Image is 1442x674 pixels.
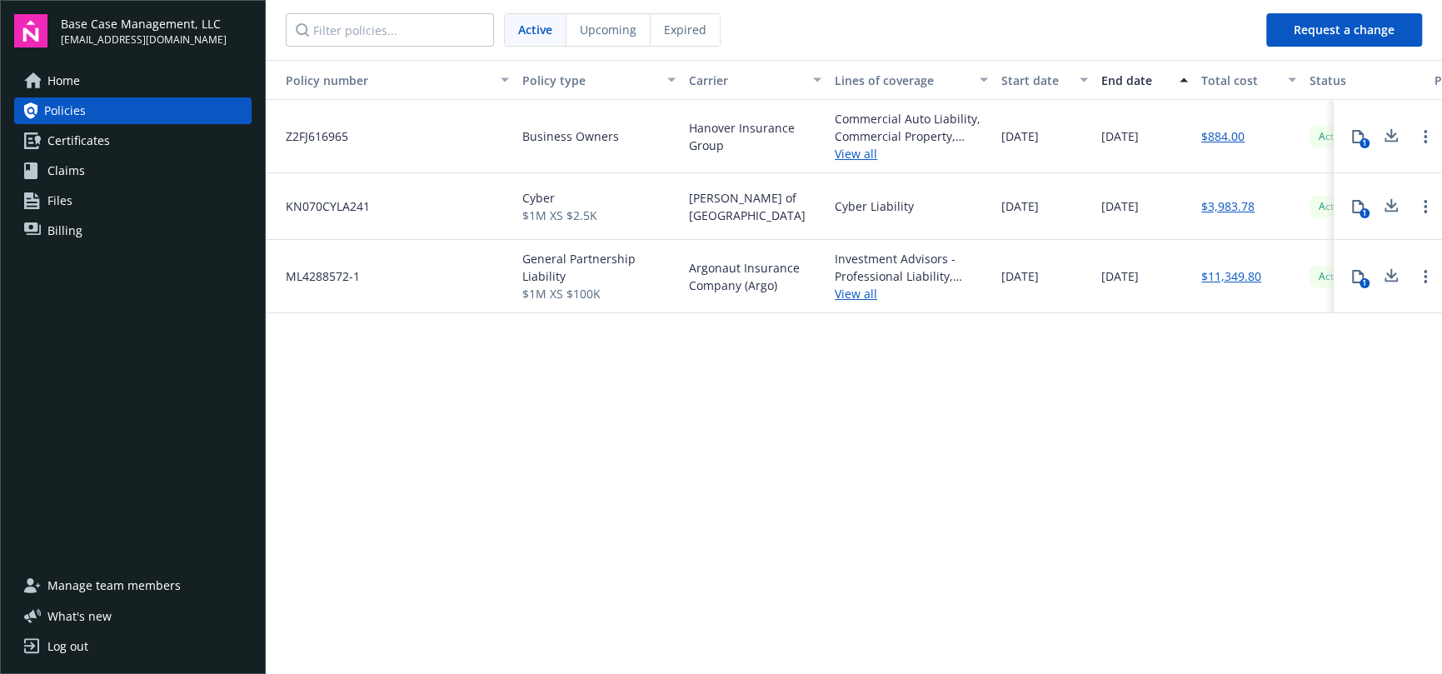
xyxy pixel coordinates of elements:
a: Policies [14,97,252,124]
span: Expired [664,21,706,38]
button: 1 [1341,260,1375,293]
span: ML4288572-1 [272,267,360,285]
span: Home [47,67,80,94]
div: Commercial Auto Liability, Commercial Property, General Liability, Employee Benefits Liability [835,110,988,145]
div: Lines of coverage [835,72,970,89]
button: End date [1095,60,1195,100]
span: What ' s new [47,607,112,625]
span: Active [1316,199,1350,214]
span: Z2FJ616965 [272,127,348,145]
span: Policies [44,97,86,124]
button: What's new [14,607,138,625]
button: 1 [1341,190,1375,223]
input: Filter policies... [286,13,494,47]
span: [EMAIL_ADDRESS][DOMAIN_NAME] [61,32,227,47]
span: Active [1316,129,1350,144]
div: Total cost [1201,72,1278,89]
button: Total cost [1195,60,1303,100]
a: Billing [14,217,252,244]
button: Policy type [516,60,682,100]
span: Cyber [522,189,597,207]
button: 1 [1341,120,1375,153]
a: View all [835,145,988,162]
div: Status [1310,72,1421,89]
span: Claims [47,157,85,184]
div: Toggle SortBy [272,72,491,89]
button: Request a change [1266,13,1422,47]
div: Investment Advisors - Professional Liability, Employment Practices Liability, Directors and Officers [835,250,988,285]
span: General Partnership Liability [522,250,676,285]
span: $1M XS $100K [522,285,676,302]
button: Carrier [682,60,828,100]
a: $3,983.78 [1201,197,1255,215]
a: Claims [14,157,252,184]
a: Files [14,187,252,214]
span: [DATE] [1001,267,1039,285]
a: $884.00 [1201,127,1245,145]
span: Base Case Management, LLC [61,15,227,32]
span: Upcoming [580,21,636,38]
button: Lines of coverage [828,60,995,100]
div: Log out [47,633,88,660]
img: navigator-logo.svg [14,14,47,47]
span: Argonaut Insurance Company (Argo) [689,259,821,294]
a: Open options [1415,197,1435,217]
div: 1 [1360,278,1370,288]
a: Open options [1415,267,1435,287]
span: [DATE] [1101,197,1139,215]
span: Active [1316,269,1350,284]
div: End date [1101,72,1170,89]
span: Manage team members [47,572,181,599]
span: Business Owners [522,127,619,145]
span: KN070CYLA241 [272,197,370,215]
span: Active [518,21,552,38]
a: Manage team members [14,572,252,599]
div: Cyber Liability [835,197,914,215]
a: Home [14,67,252,94]
span: Hanover Insurance Group [689,119,821,154]
div: Start date [1001,72,1070,89]
span: [DATE] [1101,127,1139,145]
a: $11,349.80 [1201,267,1261,285]
span: [DATE] [1001,197,1039,215]
div: Policy type [522,72,657,89]
div: Policy number [272,72,491,89]
button: Base Case Management, LLC[EMAIL_ADDRESS][DOMAIN_NAME] [61,14,252,47]
span: Certificates [47,127,110,154]
span: [DATE] [1001,127,1039,145]
a: Certificates [14,127,252,154]
div: Carrier [689,72,803,89]
button: Status [1303,60,1428,100]
button: Start date [995,60,1095,100]
span: Billing [47,217,82,244]
span: [DATE] [1101,267,1139,285]
span: Files [47,187,72,214]
a: Open options [1415,127,1435,147]
a: View all [835,285,988,302]
div: 1 [1360,208,1370,218]
div: 1 [1360,138,1370,148]
span: [PERSON_NAME] of [GEOGRAPHIC_DATA] [689,189,821,224]
span: $1M XS $2.5K [522,207,597,224]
